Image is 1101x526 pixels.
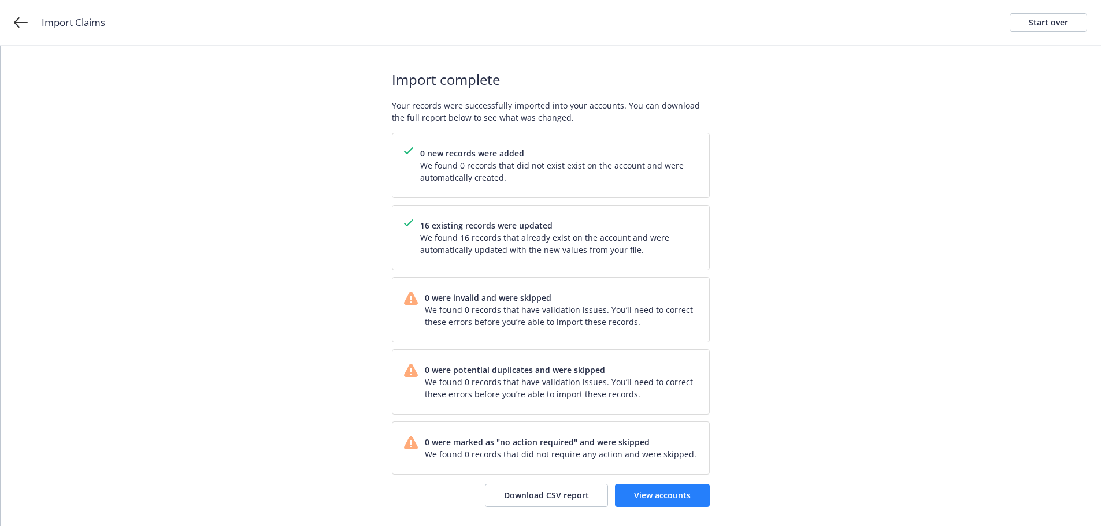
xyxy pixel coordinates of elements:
span: Import complete [392,69,710,90]
span: We found 0 records that have validation issues. You’ll need to correct these errors before you’re... [425,376,698,400]
span: 0 were marked as "no action required" and were skipped [425,436,696,448]
span: We found 0 records that did not require any action and were skipped. [425,448,696,460]
span: View accounts [634,490,691,501]
span: Import Claims [42,15,105,30]
span: We found 16 records that already exist on the account and were automatically updated with the new... [420,232,698,256]
div: Start over [1029,14,1068,31]
span: 0 were potential duplicates and were skipped [425,364,698,376]
span: 0 were invalid and were skipped [425,292,698,304]
a: View accounts [615,484,710,507]
span: 16 existing records were updated [420,219,698,232]
span: 0 new records were added [420,147,698,159]
a: Start over [1010,13,1087,32]
span: We found 0 records that have validation issues. You’ll need to correct these errors before you’re... [425,304,698,328]
span: Download CSV report [504,490,589,501]
button: Download CSV report [485,484,608,507]
span: Your records were successfully imported into your accounts. You can download the full report belo... [392,99,710,124]
span: We found 0 records that did not exist exist on the account and were automatically created. [420,159,698,184]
